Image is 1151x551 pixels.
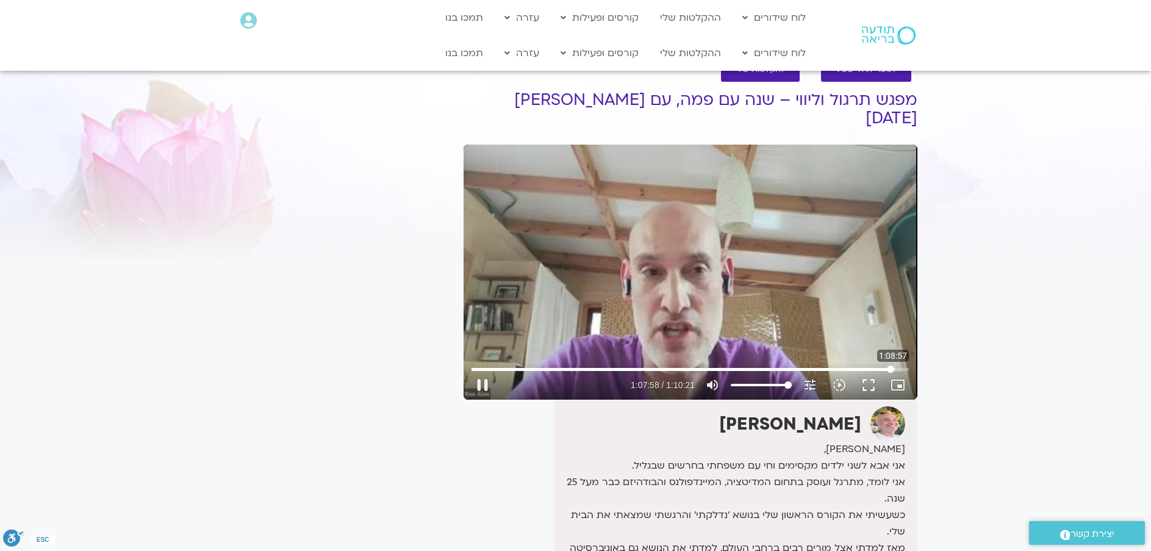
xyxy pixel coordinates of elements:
a: עזרה [498,6,545,29]
div: אני לומד, מתרגל ועוסק בתחום המדיטציה, המיינדפולנס והבודהיזם כבר מעל 25 שנה. [557,474,905,507]
a: עזרה [498,41,545,65]
span: יצירת קשר [1070,526,1114,542]
div: [PERSON_NAME], [557,441,905,458]
span: להקלטות שלי [736,65,785,74]
span: לספריית ה-VOD [836,65,897,74]
h1: מפגש תרגול וליווי – שנה עם פמה, עם [PERSON_NAME] [DATE] [464,91,917,128]
a: לוח שידורים [736,6,812,29]
a: תמכו בנו [439,6,489,29]
strong: [PERSON_NAME] [719,412,861,436]
div: כשעשיתי את הקורס הראשון שלי בנושא 'נדלקתי' והרגשתי שמצאתי את הבית שלי. [557,507,905,540]
img: תודעה בריאה [862,26,916,45]
div: אני אבא לשני ילדים מקסימים וחי עם משפחתי בחרשים שבגליל. [557,458,905,474]
a: קורסים ופעילות [554,41,645,65]
a: תמכו בנו [439,41,489,65]
a: יצירת קשר [1029,521,1145,545]
a: ההקלטות שלי [654,6,727,29]
a: קורסים ופעילות [554,6,645,29]
a: לוח שידורים [736,41,812,65]
img: רון אלון [870,406,905,441]
a: ההקלטות שלי [654,41,727,65]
